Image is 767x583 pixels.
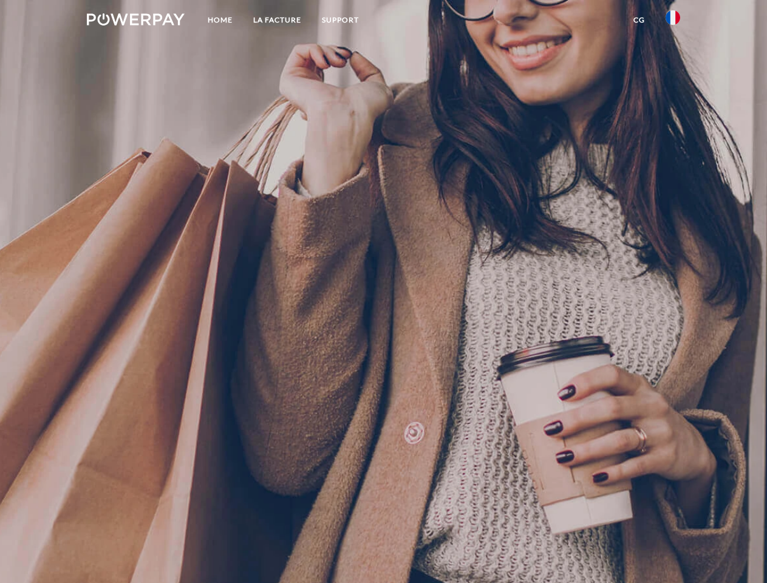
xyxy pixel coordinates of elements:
[87,13,185,26] img: logo-powerpay-white.svg
[666,10,680,25] img: fr
[197,9,243,31] a: Home
[623,9,655,31] a: CG
[243,9,312,31] a: LA FACTURE
[312,9,369,31] a: Support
